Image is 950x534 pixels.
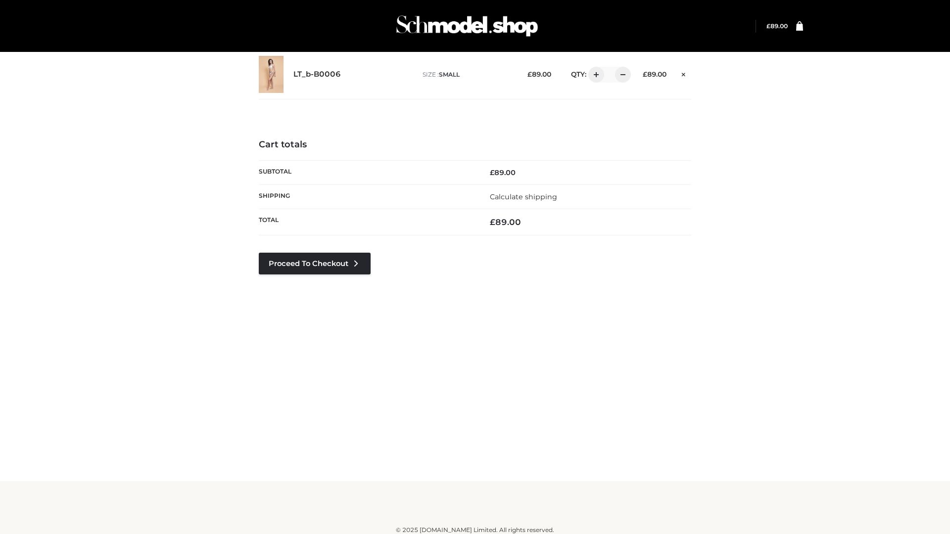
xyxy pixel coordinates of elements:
bdi: 89.00 [490,217,521,227]
bdi: 89.00 [643,70,666,78]
th: Subtotal [259,160,475,184]
span: £ [643,70,647,78]
h4: Cart totals [259,139,691,150]
a: Calculate shipping [490,192,557,201]
div: QTY: [561,67,627,83]
img: Schmodel Admin 964 [393,6,541,45]
a: LT_b-B0006 [293,70,341,79]
p: size : [423,70,512,79]
bdi: 89.00 [766,22,788,30]
span: £ [527,70,532,78]
bdi: 89.00 [490,168,516,177]
a: Proceed to Checkout [259,253,371,274]
a: £89.00 [766,22,788,30]
span: £ [490,168,494,177]
bdi: 89.00 [527,70,551,78]
span: £ [490,217,495,227]
a: Remove this item [676,67,691,80]
th: Shipping [259,184,475,209]
span: SMALL [439,71,460,78]
th: Total [259,209,475,235]
span: £ [766,22,770,30]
